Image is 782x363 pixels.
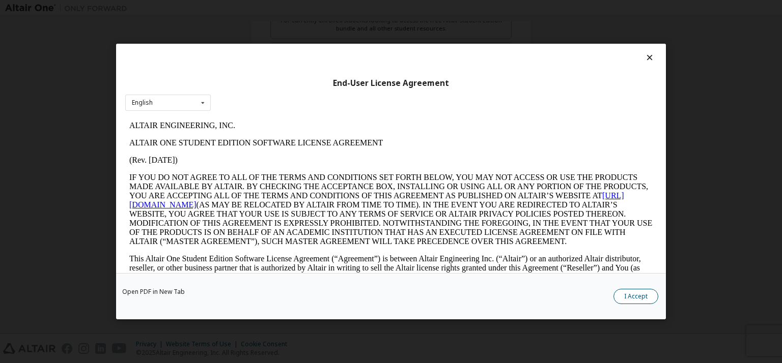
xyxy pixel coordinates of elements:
[132,100,153,106] div: English
[4,4,527,13] p: ALTAIR ENGINEERING, INC.
[122,289,185,295] a: Open PDF in New Tab
[125,78,657,88] div: End-User License Agreement
[4,39,527,48] p: (Rev. [DATE])
[4,21,527,31] p: ALTAIR ONE STUDENT EDITION SOFTWARE LICENSE AGREEMENT
[613,289,658,304] button: I Accept
[4,74,499,92] a: [URL][DOMAIN_NAME]
[4,137,527,174] p: This Altair One Student Edition Software License Agreement (“Agreement”) is between Altair Engine...
[4,56,527,129] p: IF YOU DO NOT AGREE TO ALL OF THE TERMS AND CONDITIONS SET FORTH BELOW, YOU MAY NOT ACCESS OR USE...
